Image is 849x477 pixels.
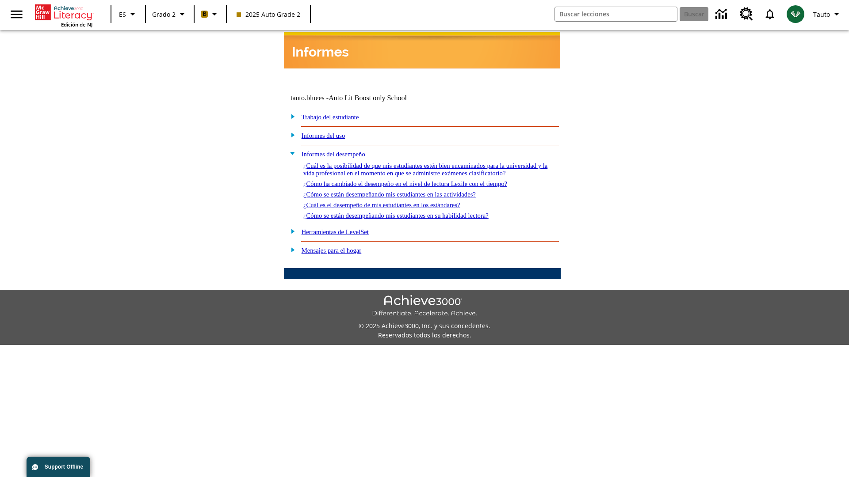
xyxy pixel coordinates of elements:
span: Tauto [813,10,830,19]
button: Support Offline [27,457,90,477]
a: ¿Cuál es la posibilidad de que mis estudiantes estén bien encaminados para la universidad y la vi... [303,162,547,177]
img: header [284,32,560,68]
a: Herramientas de LevelSet [302,228,369,235]
div: Portada [35,3,92,28]
span: 2025 Auto Grade 2 [237,10,300,19]
span: ES [119,10,126,19]
a: Centro de recursos, Se abrirá en una pestaña nueva. [734,2,758,26]
button: Grado: Grado 2, Elige un grado [149,6,191,22]
span: Grado 2 [152,10,176,19]
button: Escoja un nuevo avatar [781,3,810,26]
button: Lenguaje: ES, Selecciona un idioma [114,6,142,22]
a: ¿Cuál es el desempeño de mis estudiantes en los estándares? [303,201,460,208]
td: tauto.bluees - [291,94,453,102]
span: B [203,8,207,19]
img: plus.gif [286,131,295,139]
span: Edición de NJ [61,21,92,28]
nobr: Auto Lit Boost only School [329,94,407,102]
img: plus.gif [286,246,295,254]
a: ¿Cómo se están desempeñando mis estudiantes en su habilidad lectora? [303,212,489,219]
img: plus.gif [286,112,295,120]
a: Informes del desempeño [302,151,365,158]
a: Informes del uso [302,132,345,139]
a: Mensajes para el hogar [302,247,362,254]
img: Achieve3000 Differentiate Accelerate Achieve [372,295,477,318]
span: Support Offline [45,464,83,470]
a: ¿Cómo ha cambiado el desempeño en el nivel de lectura Lexile con el tiempo? [303,180,507,187]
a: Trabajo del estudiante [302,114,359,121]
img: plus.gif [286,227,295,235]
button: Perfil/Configuración [810,6,845,22]
a: Notificaciones [758,3,781,26]
img: minus.gif [286,149,295,157]
a: Centro de información [710,2,734,26]
button: Boost El color de la clase es anaranjado claro. Cambiar el color de la clase. [197,6,223,22]
a: ¿Cómo se están desempeñando mis estudiantes en las actividades? [303,191,476,198]
input: Buscar campo [555,7,677,21]
button: Abrir el menú lateral [4,1,30,27]
img: avatar image [787,5,804,23]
